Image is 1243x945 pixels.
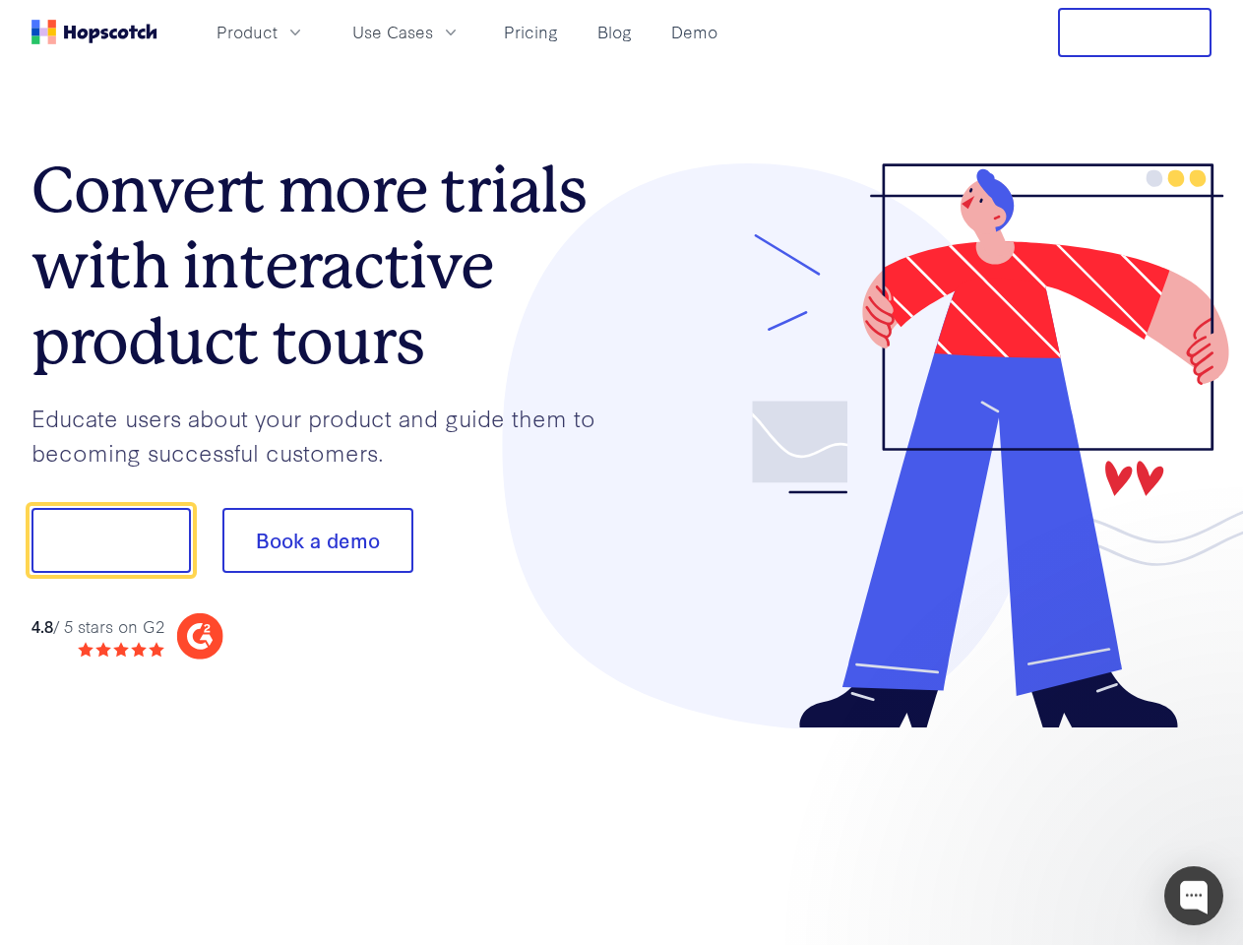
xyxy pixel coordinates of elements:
button: Book a demo [222,508,413,573]
button: Show me! [31,508,191,573]
button: Product [205,16,317,48]
a: Home [31,20,157,44]
div: / 5 stars on G2 [31,614,164,639]
strong: 4.8 [31,614,53,637]
p: Educate users about your product and guide them to becoming successful customers. [31,401,622,469]
a: Pricing [496,16,566,48]
span: Product [217,20,278,44]
a: Demo [663,16,725,48]
a: Blog [590,16,640,48]
button: Free Trial [1058,8,1212,57]
span: Use Cases [352,20,433,44]
h1: Convert more trials with interactive product tours [31,153,622,379]
button: Use Cases [341,16,472,48]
